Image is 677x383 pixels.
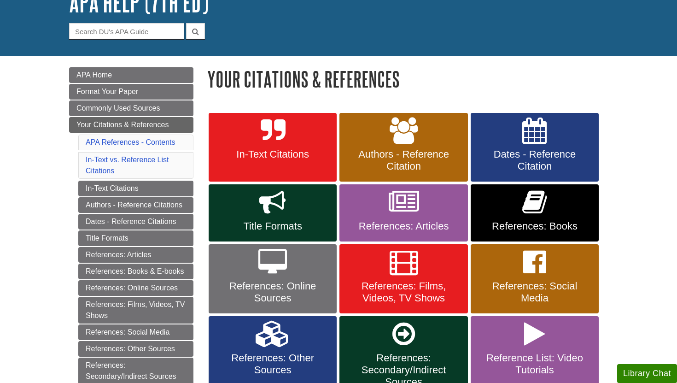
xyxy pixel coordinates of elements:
[216,220,330,232] span: Title Formats
[69,67,193,83] a: APA Home
[69,23,184,39] input: Search DU's APA Guide
[478,148,592,172] span: Dates - Reference Citation
[78,181,193,196] a: In-Text Citations
[346,148,461,172] span: Authors - Reference Citation
[339,244,467,313] a: References: Films, Videos, TV Shows
[209,244,337,313] a: References: Online Sources
[346,280,461,304] span: References: Films, Videos, TV Shows
[78,280,193,296] a: References: Online Sources
[216,352,330,376] span: References: Other Sources
[346,220,461,232] span: References: Articles
[78,197,193,213] a: Authors - Reference Citations
[78,297,193,324] a: References: Films, Videos, TV Shows
[339,113,467,182] a: Authors - Reference Citation
[478,352,592,376] span: Reference List: Video Tutorials
[216,148,330,160] span: In-Text Citations
[216,280,330,304] span: References: Online Sources
[471,113,599,182] a: Dates - Reference Citation
[86,138,175,146] a: APA References - Contents
[69,84,193,100] a: Format Your Paper
[471,184,599,242] a: References: Books
[76,104,160,112] span: Commonly Used Sources
[69,117,193,133] a: Your Citations & References
[471,244,599,313] a: References: Social Media
[617,364,677,383] button: Library Chat
[78,341,193,357] a: References: Other Sources
[209,113,337,182] a: In-Text Citations
[478,280,592,304] span: References: Social Media
[339,184,467,242] a: References: Articles
[78,324,193,340] a: References: Social Media
[86,156,169,175] a: In-Text vs. Reference List Citations
[69,100,193,116] a: Commonly Used Sources
[78,214,193,230] a: Dates - Reference Citations
[76,88,138,95] span: Format Your Paper
[76,71,112,79] span: APA Home
[207,67,608,91] h1: Your Citations & References
[76,121,169,129] span: Your Citations & References
[209,184,337,242] a: Title Formats
[478,220,592,232] span: References: Books
[78,264,193,279] a: References: Books & E-books
[78,230,193,246] a: Title Formats
[78,247,193,263] a: References: Articles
